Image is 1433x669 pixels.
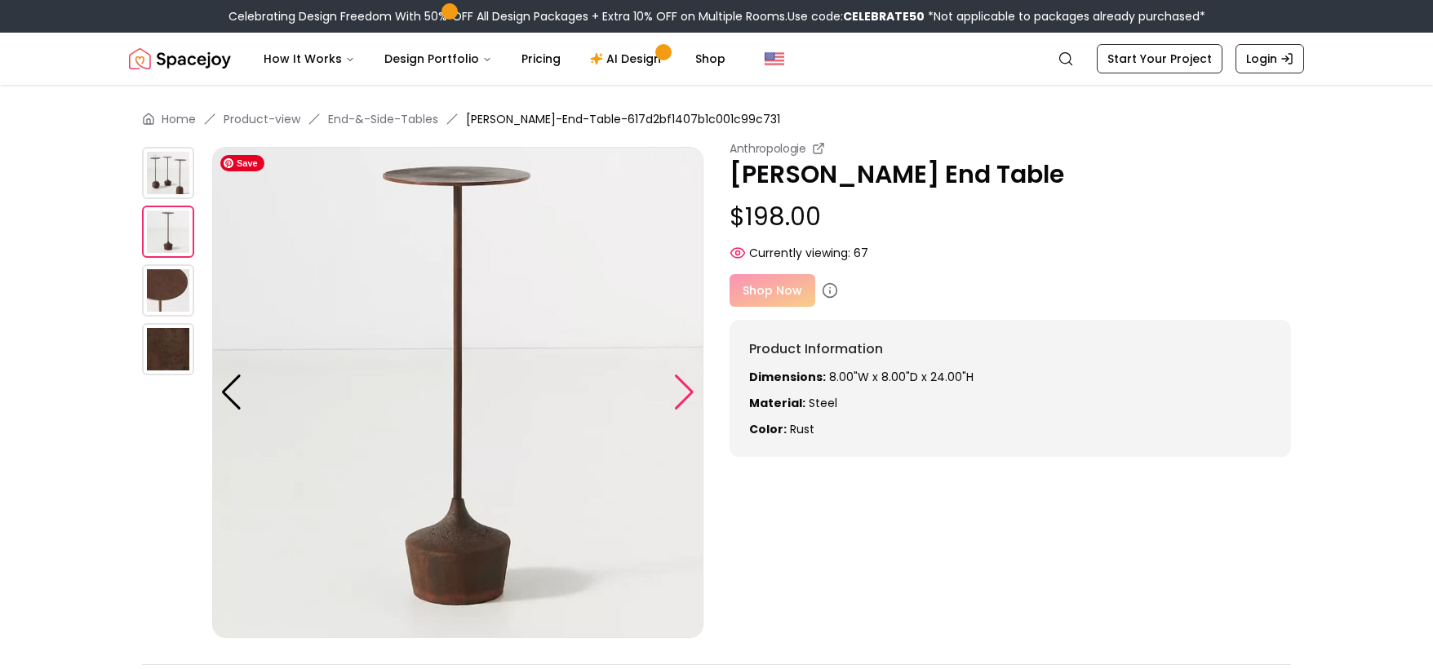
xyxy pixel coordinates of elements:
img: https://storage.googleapis.com/spacejoy-main/assets/617d2bf1407b1c001c99c731/product_1_8epg024hf3j [212,147,703,638]
span: [PERSON_NAME]-End-Table-617d2bf1407b1c001c99c731 [466,111,780,127]
span: Steel [809,395,837,411]
span: 67 [854,245,868,261]
a: AI Design [577,42,679,75]
nav: Main [251,42,739,75]
button: Design Portfolio [371,42,505,75]
a: Product-view [224,111,300,127]
strong: Color: [749,421,787,437]
strong: Dimensions: [749,369,826,385]
a: Shop [682,42,739,75]
img: https://storage.googleapis.com/spacejoy-main/assets/617d2bf1407b1c001c99c731/product_3_gampn87405k8 [142,323,194,375]
a: Start Your Project [1097,44,1222,73]
span: *Not applicable to packages already purchased* [925,8,1205,24]
a: Login [1236,44,1304,73]
img: United States [765,49,784,69]
span: rust [790,421,814,437]
a: End-&-Side-Tables [328,111,438,127]
b: CELEBRATE50 [843,8,925,24]
small: Anthropologie [730,140,805,157]
p: $198.00 [730,202,1291,232]
a: Pricing [508,42,574,75]
span: Currently viewing: [749,245,850,261]
a: Home [162,111,196,127]
img: https://storage.googleapis.com/spacejoy-main/assets/617d2bf1407b1c001c99c731/product_0_clakjhep20l6 [142,147,194,199]
a: Spacejoy [129,42,231,75]
img: https://storage.googleapis.com/spacejoy-main/assets/617d2bf1407b1c001c99c731/product_1_8epg024hf3j [142,206,194,258]
span: Use code: [787,8,925,24]
div: Celebrating Design Freedom With 50% OFF All Design Packages + Extra 10% OFF on Multiple Rooms. [228,8,1205,24]
button: How It Works [251,42,368,75]
p: [PERSON_NAME] End Table [730,160,1291,189]
h6: Product Information [749,339,1271,359]
img: https://storage.googleapis.com/spacejoy-main/assets/617d2bf1407b1c001c99c731/product_2_b8op9g36daff [142,264,194,317]
span: Save [220,155,264,171]
img: Spacejoy Logo [129,42,231,75]
p: 8.00"W x 8.00"D x 24.00"H [749,369,1271,385]
nav: breadcrumb [142,111,1291,127]
strong: Material: [749,395,805,411]
nav: Global [129,33,1304,85]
